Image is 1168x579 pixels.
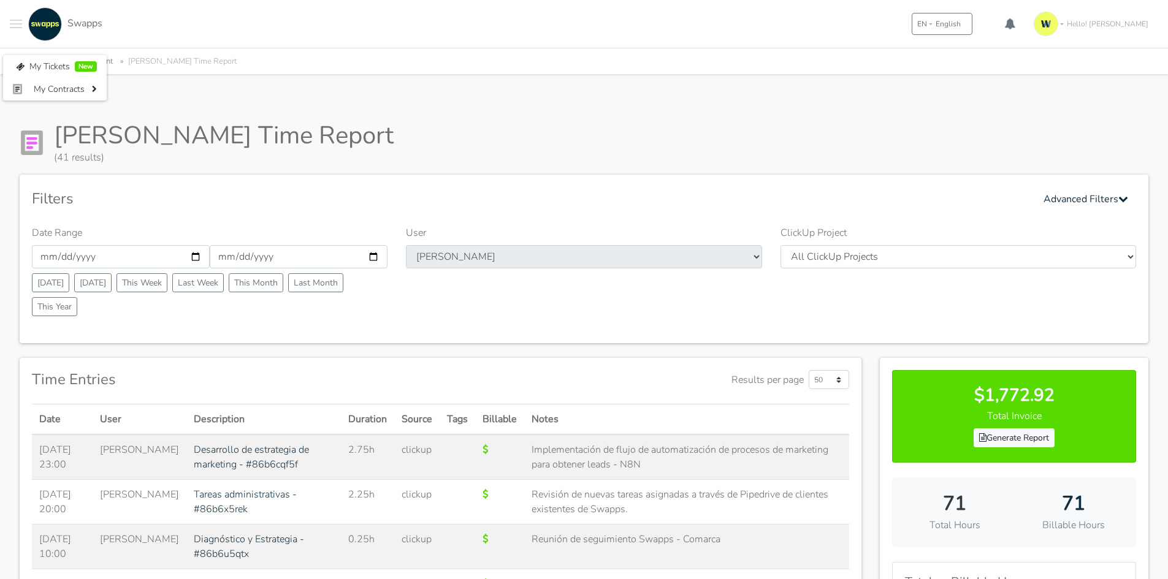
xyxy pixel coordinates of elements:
[904,518,1005,532] p: Total Hours
[524,404,849,435] th: Notes
[1023,518,1124,532] p: Billable Hours
[731,373,804,387] label: Results per page
[394,434,440,480] td: clickup
[172,273,224,292] button: Last Week
[905,409,1123,423] p: Total Invoice
[475,404,524,435] th: Billable
[1067,18,1148,29] span: Hello! [PERSON_NAME]
[194,532,304,561] a: Diagnóstico y Estrategia - #86b6u5qtx
[54,150,394,165] div: (41 results)
[904,492,1005,515] h2: 71
[32,480,93,524] td: [DATE] 20:00
[93,404,186,435] th: User
[20,131,44,155] img: Report Icon
[524,524,849,569] td: Reunión de seguimiento Swapps - Comarca
[394,404,440,435] th: Source
[936,18,961,29] span: English
[905,385,1123,406] h3: $1,772.92
[406,225,426,240] label: User
[341,480,394,524] td: 2.25h
[229,273,283,292] button: This Month
[341,524,394,569] td: 0.25h
[93,480,186,524] td: [PERSON_NAME]
[32,225,82,240] label: Date Range
[1034,12,1058,36] img: isotipo-3-3e143c57.png
[29,60,70,73] span: My Tickets
[32,434,93,480] td: [DATE] 23:00
[28,7,62,41] img: swapps-linkedin-v2.jpg
[1029,7,1158,41] a: Hello! [PERSON_NAME]
[440,404,475,435] th: Tags
[116,273,167,292] button: This Week
[67,17,102,30] span: Swapps
[32,190,74,208] h4: Filters
[394,524,440,569] td: clickup
[93,434,186,480] td: [PERSON_NAME]
[10,7,22,41] button: Toggle navigation menu
[3,55,107,100] ul: Toggle navigation menu
[341,404,394,435] th: Duration
[32,524,93,569] td: [DATE] 10:00
[34,83,89,96] span: My Contracts
[3,55,107,78] a: My Tickets New
[524,480,849,524] td: Revisión de nuevas tareas asignadas a través de Pipedrive de clientes existentes de Swapps.
[74,273,112,292] button: [DATE]
[32,371,116,388] h4: Time Entries
[32,273,69,292] button: [DATE]
[3,78,107,100] a: My Contracts
[781,225,847,240] label: ClickUp Project
[25,7,102,41] a: Swapps
[524,434,849,480] td: Implementación de flujo de automatización de procesos de marketing para obtener leads - N8N
[288,273,343,292] button: Last Month
[32,297,77,316] button: This Year
[912,13,972,35] button: ENEnglish
[394,480,440,524] td: clickup
[1023,492,1124,515] h2: 71
[54,121,394,150] h1: [PERSON_NAME] Time Report
[32,404,93,435] th: Date
[194,443,309,471] a: Desarrollo de estrategia de marketing - #86b6cqf5f
[75,61,97,72] span: New
[194,488,297,516] a: Tareas administrativas - #86b6x5rek
[1036,187,1136,211] button: Advanced Filters
[186,404,341,435] th: Description
[974,428,1055,447] a: Generate Report
[341,434,394,480] td: 2.75h
[115,55,237,69] li: [PERSON_NAME] Time Report
[93,524,186,569] td: [PERSON_NAME]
